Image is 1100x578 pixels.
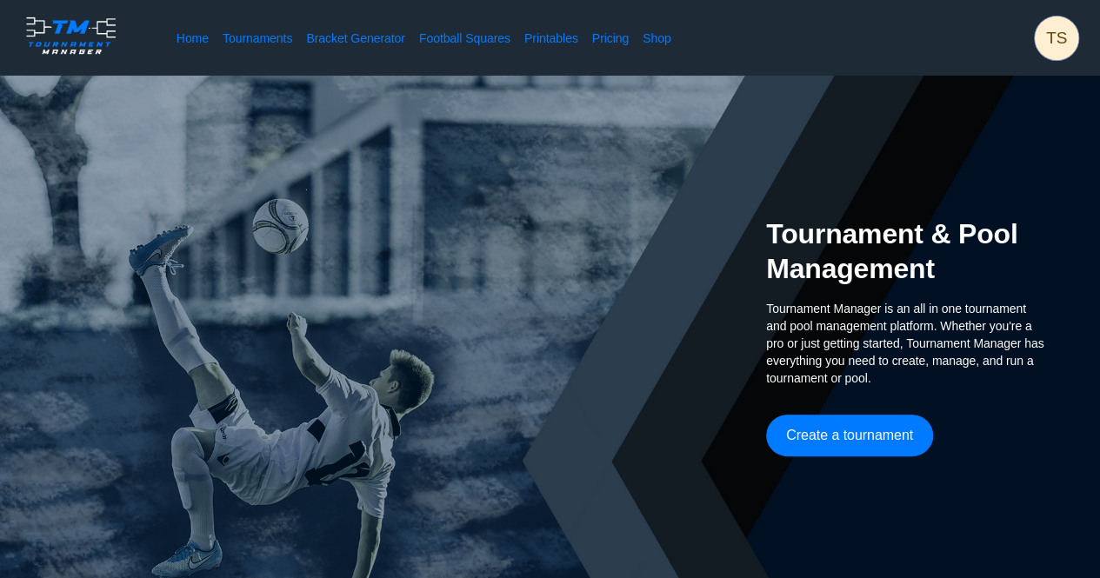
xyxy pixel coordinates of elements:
button: Create a tournament [766,415,933,456]
span: Tournament Manager is an all in one tournament and pool management platform. Whether you're a pro... [766,300,1044,387]
span: TS [1035,17,1078,60]
a: Tournaments [223,30,292,47]
a: Football Squares [419,30,510,47]
a: Pricing [592,30,629,47]
a: Shop [643,30,671,47]
a: Printables [524,30,578,47]
a: Home [177,30,209,47]
a: Bracket Generator [306,30,405,47]
h2: Tournament & Pool Management [766,216,1044,286]
img: logo.ffa97a18e3bf2c7d.png [21,14,121,57]
div: trey sutherland [1035,17,1078,60]
button: TS [1034,16,1079,61]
